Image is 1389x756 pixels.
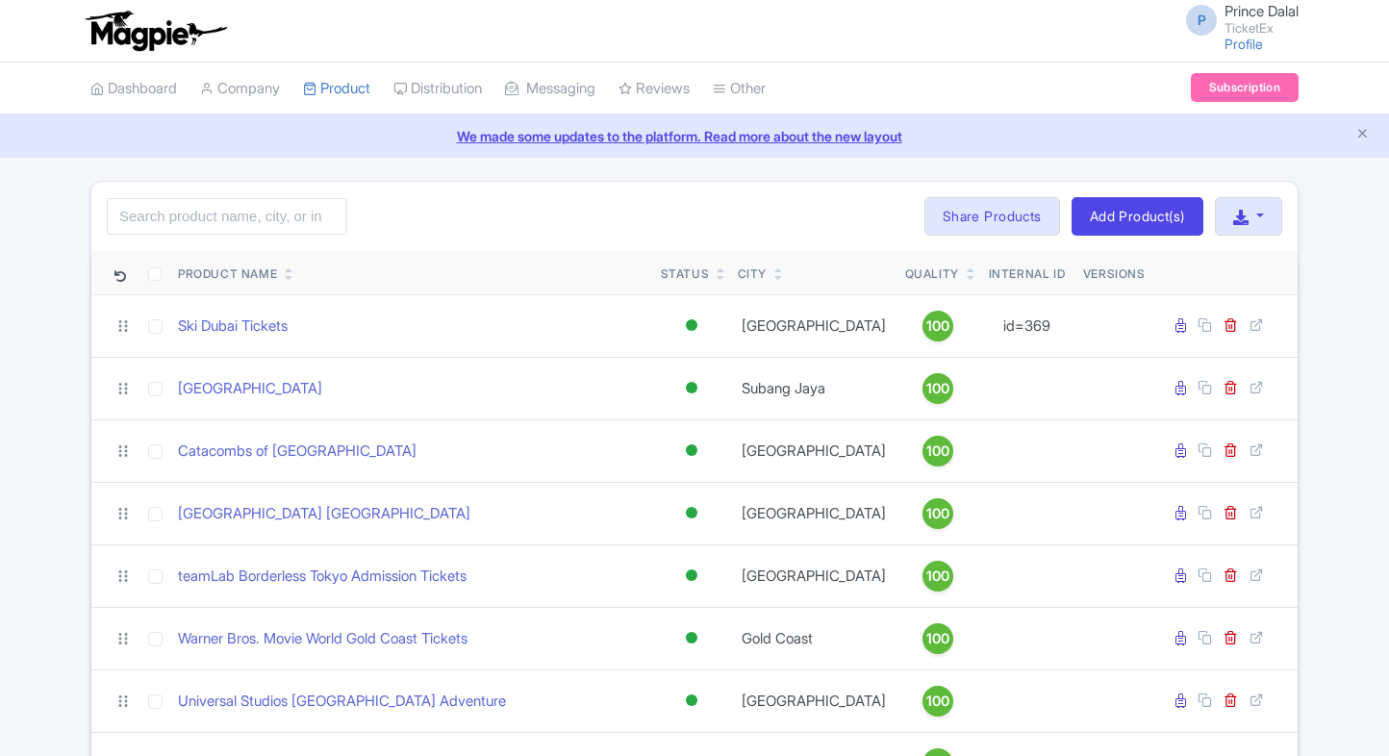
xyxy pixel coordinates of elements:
[178,691,506,713] a: Universal Studios [GEOGRAPHIC_DATA] Adventure
[905,686,971,717] a: 100
[12,126,1377,146] a: We made some updates to the platform. Read more about the new layout
[1075,251,1153,295] th: Versions
[661,265,710,283] div: Status
[926,441,949,462] span: 100
[926,503,949,524] span: 100
[178,441,417,463] a: Catacombs of [GEOGRAPHIC_DATA]
[178,378,322,400] a: [GEOGRAPHIC_DATA]
[682,437,701,465] div: Active
[1225,2,1299,20] span: Prince Dalal
[730,669,897,732] td: [GEOGRAPHIC_DATA]
[926,691,949,712] span: 100
[178,566,467,588] a: teamLab Borderless Tokyo Admission Tickets
[905,311,971,341] a: 100
[303,63,370,115] a: Product
[682,687,701,715] div: Active
[730,544,897,607] td: [GEOGRAPHIC_DATA]
[682,374,701,402] div: Active
[730,357,897,419] td: Subang Jaya
[682,312,701,340] div: Active
[178,628,467,650] a: Warner Bros. Movie World Gold Coast Tickets
[81,10,230,52] img: logo-ab69f6fb50320c5b225c76a69d11143b.png
[924,197,1060,236] a: Share Products
[730,294,897,357] td: [GEOGRAPHIC_DATA]
[905,623,971,654] a: 100
[178,315,288,338] a: Ski Dubai Tickets
[393,63,482,115] a: Distribution
[926,378,949,399] span: 100
[90,63,177,115] a: Dashboard
[200,63,280,115] a: Company
[178,265,277,283] div: Product Name
[730,482,897,544] td: [GEOGRAPHIC_DATA]
[1355,124,1370,146] button: Close announcement
[730,607,897,669] td: Gold Coast
[978,294,1075,357] td: id=369
[713,63,766,115] a: Other
[926,628,949,649] span: 100
[1186,5,1217,36] span: P
[905,498,971,529] a: 100
[978,251,1075,295] th: Internal ID
[619,63,690,115] a: Reviews
[905,561,971,592] a: 100
[905,436,971,466] a: 100
[682,562,701,590] div: Active
[1191,73,1299,102] a: Subscription
[926,566,949,587] span: 100
[1225,22,1299,35] small: TicketEx
[926,315,949,337] span: 100
[1072,197,1203,236] a: Add Product(s)
[505,63,595,115] a: Messaging
[730,419,897,482] td: [GEOGRAPHIC_DATA]
[107,198,347,235] input: Search product name, city, or interal id
[905,265,959,283] div: Quality
[682,624,701,652] div: Active
[1225,36,1263,52] a: Profile
[682,499,701,527] div: Active
[738,265,767,283] div: City
[1174,4,1299,35] a: P Prince Dalal TicketEx
[178,503,470,525] a: [GEOGRAPHIC_DATA] [GEOGRAPHIC_DATA]
[905,373,971,404] a: 100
